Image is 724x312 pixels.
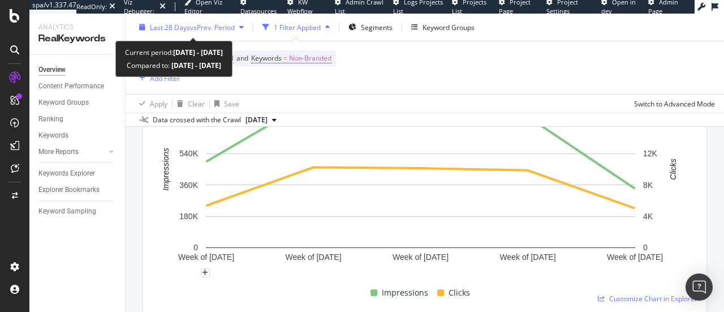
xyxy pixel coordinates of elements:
[258,18,334,36] button: 1 Filter Applied
[179,181,198,190] text: 360K
[643,149,658,158] text: 12K
[135,18,248,36] button: Last 28 DaysvsPrev. Period
[193,243,198,252] text: 0
[188,99,205,108] div: Clear
[210,95,239,113] button: Save
[499,253,555,262] text: Week of [DATE]
[135,95,167,113] button: Apply
[135,71,180,85] button: Add Filter
[153,115,241,125] div: Data crossed with the Crawl
[178,253,234,262] text: Week of [DATE]
[150,99,167,108] div: Apply
[38,64,117,76] a: Overview
[179,212,198,221] text: 180K
[38,80,117,92] a: Content Performance
[285,253,341,262] text: Week of [DATE]
[38,146,106,158] a: More Reports
[152,85,689,282] svg: A chart.
[245,115,268,125] span: 2025 Sep. 17th
[609,294,697,304] span: Customize Chart in Explorer
[251,53,282,63] span: Keywords
[289,50,331,66] span: Non-Branded
[173,95,205,113] button: Clear
[38,97,89,109] div: Keyword Groups
[38,130,117,142] a: Keywords
[38,168,117,179] a: Keywords Explorer
[607,253,663,262] text: Week of [DATE]
[38,184,117,196] a: Explorer Bookmarks
[38,97,117,109] a: Keyword Groups
[240,7,277,15] span: Datasources
[630,95,715,113] button: Switch to Advanced Mode
[38,113,117,125] a: Ranking
[125,46,223,59] div: Current period:
[361,22,393,32] span: Segments
[669,159,678,179] text: Clicks
[127,59,221,72] div: Compared to:
[686,273,713,301] div: Open Intercom Messenger
[150,22,190,32] span: Last 28 Days
[643,181,653,190] text: 8K
[190,22,235,32] span: vs Prev. Period
[393,253,449,262] text: Week of [DATE]
[643,243,648,252] text: 0
[236,53,248,63] span: and
[344,18,397,36] button: Segments
[173,48,223,57] b: [DATE] - [DATE]
[179,149,198,158] text: 540K
[38,184,100,196] div: Explorer Bookmarks
[38,146,79,158] div: More Reports
[241,113,281,127] button: [DATE]
[38,23,116,32] div: Analytics
[38,32,116,45] div: RealKeywords
[38,130,68,142] div: Keywords
[150,73,180,83] div: Add Filter
[449,286,470,300] span: Clicks
[170,61,221,70] b: [DATE] - [DATE]
[38,80,104,92] div: Content Performance
[224,99,239,108] div: Save
[38,206,117,217] a: Keyword Sampling
[274,22,321,32] div: 1 Filter Applied
[283,53,287,63] span: =
[201,268,210,277] div: plus
[161,148,170,190] text: Impressions
[38,64,66,76] div: Overview
[598,294,697,304] a: Customize Chart in Explorer
[423,22,475,32] div: Keyword Groups
[382,286,428,300] span: Impressions
[38,206,96,217] div: Keyword Sampling
[634,99,715,108] div: Switch to Advanced Mode
[76,2,107,11] div: ReadOnly:
[38,168,95,179] div: Keywords Explorer
[643,212,653,221] text: 4K
[407,18,479,36] button: Keyword Groups
[38,113,63,125] div: Ranking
